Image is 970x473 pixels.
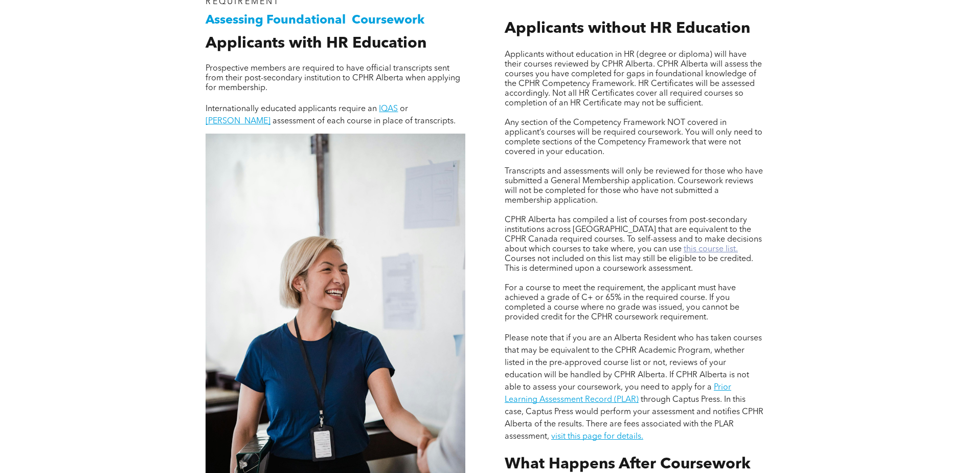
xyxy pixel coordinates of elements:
[206,117,270,125] a: [PERSON_NAME]
[505,51,762,107] span: Applicants without education in HR (degree or diploma) will have their courses reviewed by CPHR A...
[684,245,738,253] a: this course list.
[206,105,377,113] span: Internationally educated applicants require an
[206,36,426,51] span: Applicants with HR Education
[273,117,456,125] span: assessment of each course in place of transcripts.
[505,119,762,156] span: Any section of the Competency Framework NOT covered in applicant’s courses will be required cours...
[379,105,398,113] a: IQAS
[505,284,739,321] span: For a course to meet the requirement, the applicant must have achieved a grade of C+ or 65% in th...
[206,14,424,27] span: Assessing Foundational Coursework
[206,64,460,92] span: Prospective members are required to have official transcripts sent from their post-secondary inst...
[400,105,408,113] span: or
[551,433,643,441] a: visit this page for details.
[505,216,762,253] span: CPHR Alberta has compiled a list of courses from post-secondary institutions across [GEOGRAPHIC_D...
[505,255,753,273] span: Courses not included on this list may still be eligible to be credited. This is determined upon a...
[505,167,763,205] span: Transcripts and assessments will only be reviewed for those who have submitted a General Membersh...
[505,334,762,392] span: Please note that if you are an Alberta Resident who has taken courses that may be equivalent to t...
[505,21,750,36] span: Applicants without HR Education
